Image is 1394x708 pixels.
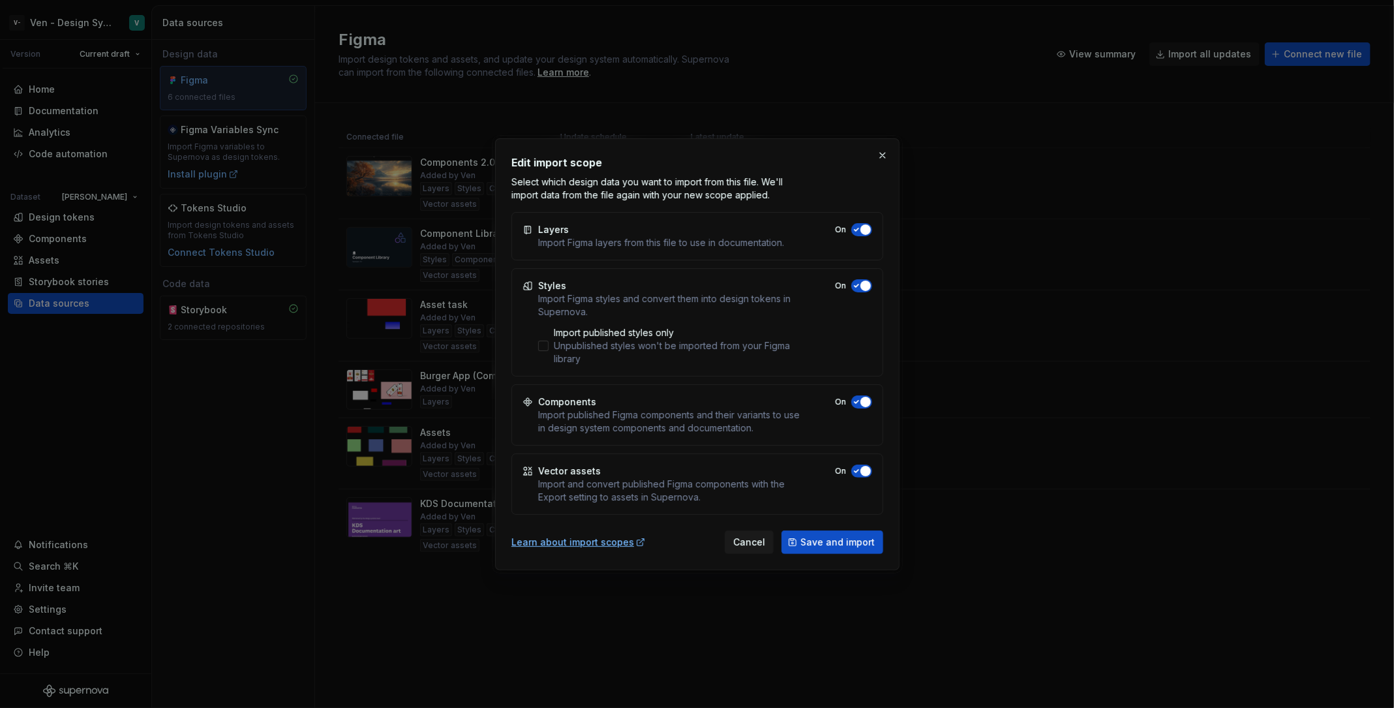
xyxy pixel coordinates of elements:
label: On [835,397,846,407]
h2: Edit import scope [511,155,883,170]
div: Styles [538,279,566,292]
div: Import Figma styles and convert them into design tokens in Supernova. [538,292,801,318]
a: Learn about import scopes [511,536,646,549]
button: Save and import [781,531,883,554]
div: Vector assets [538,465,601,478]
label: On [835,466,846,476]
p: Select which design data you want to import from this file. We'll import data from the file again... [511,176,795,202]
label: On [835,281,846,291]
div: Components [538,395,596,408]
div: Layers [538,223,569,236]
div: Import and convert published Figma components with the Export setting to assets in Supernova. [538,478,801,504]
div: Import published styles only [554,326,801,339]
label: On [835,224,846,235]
div: Import Figma layers from this file to use in documentation. [538,236,784,249]
div: Import published Figma components and their variants to use in design system components and docum... [538,408,801,435]
div: Unpublished styles won't be imported from your Figma library [554,339,801,365]
span: Save and import [800,536,875,549]
span: Cancel [733,536,765,549]
button: Cancel [725,531,774,554]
